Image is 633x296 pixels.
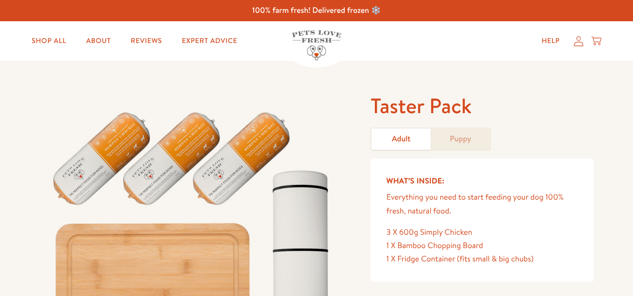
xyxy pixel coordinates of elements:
a: About [78,31,119,51]
h5: What’s Inside: [386,174,578,187]
img: Pets Love Fresh [292,30,341,60]
div: 1 X Fridge Container (fits small & big chubs) [386,253,578,266]
h1: Taster Pack [370,92,593,120]
span: 1 X Bamboo Chopping Board [386,240,483,251]
p: Everything you need to start feeding your dog 100% fresh, natural food. [386,191,578,217]
a: Reviews [123,31,170,51]
div: 3 X 600g Simply Chicken [386,226,578,239]
a: Shop All [24,31,74,51]
a: Adult [371,128,431,150]
a: Help [534,31,568,51]
a: Puppy [431,128,490,150]
a: Expert Advice [174,31,245,51]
